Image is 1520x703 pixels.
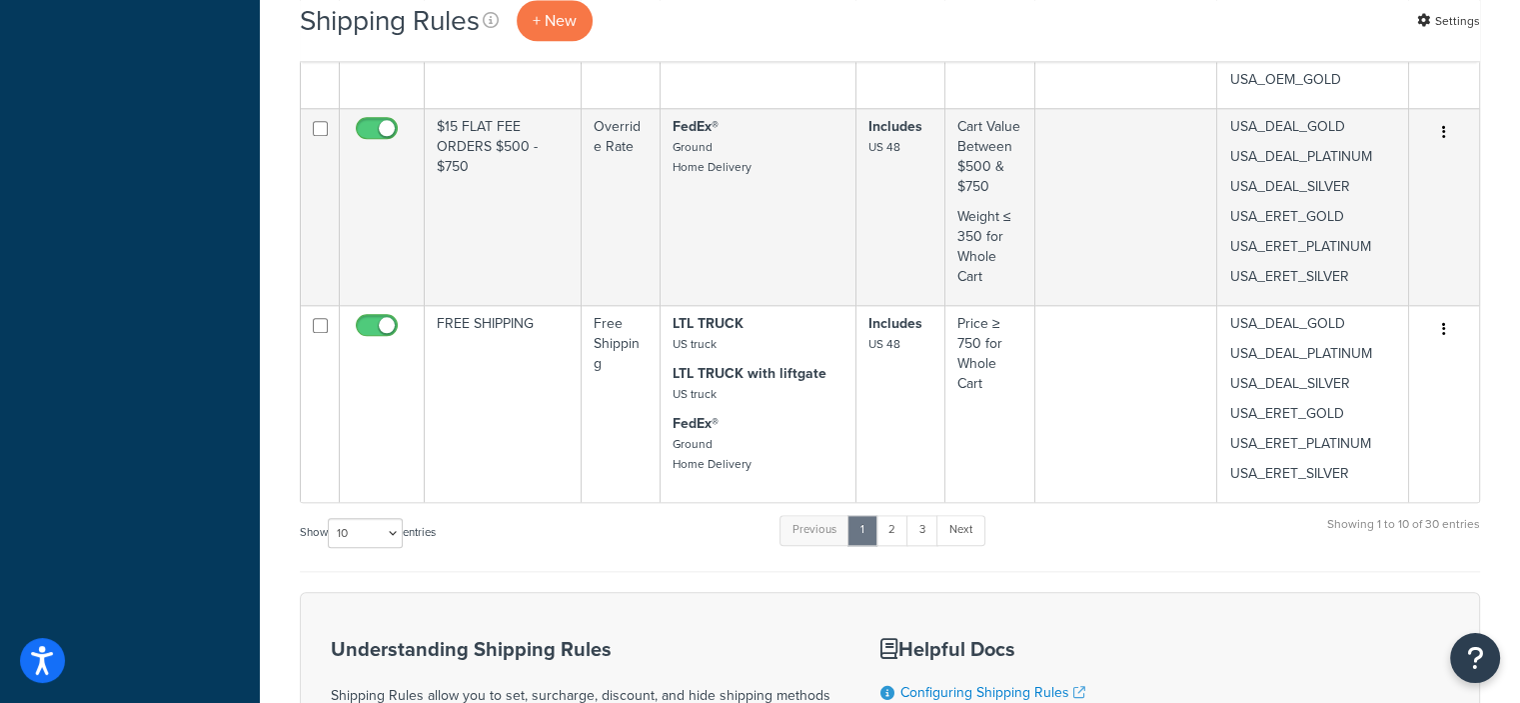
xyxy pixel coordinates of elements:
[900,682,1085,703] a: Configuring Shipping Rules
[957,207,1022,287] p: Weight ≤ 350 for Whole Cart
[1327,513,1480,556] div: Showing 1 to 10 of 30 entries
[1229,404,1395,424] p: USA_ERET_GOLD
[673,363,826,384] strong: LTL TRUCK with liftgate
[1229,374,1395,394] p: USA_DEAL_SILVER
[1229,177,1395,197] p: USA_DEAL_SILVER
[673,335,717,353] small: US truck
[673,385,717,403] small: US truck
[1229,237,1395,257] p: USA_ERET_PLATINUM
[945,108,1035,305] td: Cart Value Between $500 & $750
[906,515,938,545] a: 3
[582,108,660,305] td: Override Rate
[673,313,744,334] strong: LTL TRUCK
[1229,147,1395,167] p: USA_DEAL_PLATINUM
[1229,464,1395,484] p: USA_ERET_SILVER
[1229,70,1395,90] p: USA_OEM_GOLD
[875,515,908,545] a: 2
[1229,434,1395,454] p: USA_ERET_PLATINUM
[880,638,1208,660] h3: Helpful Docs
[1217,108,1408,305] td: USA_DEAL_GOLD
[868,138,900,156] small: US 48
[868,335,900,353] small: US 48
[425,305,582,502] td: FREE SHIPPING
[673,435,752,473] small: Ground Home Delivery
[300,518,436,548] label: Show entries
[331,638,830,660] h3: Understanding Shipping Rules
[945,305,1035,502] td: Price ≥ 750 for Whole Cart
[847,515,877,545] a: 1
[1217,305,1408,502] td: USA_DEAL_GOLD
[1229,344,1395,364] p: USA_DEAL_PLATINUM
[1450,633,1500,683] button: Open Resource Center
[1229,267,1395,287] p: USA_ERET_SILVER
[425,108,582,305] td: $15 FLAT FEE ORDERS $500 - $750
[868,116,922,137] strong: Includes
[779,515,849,545] a: Previous
[1229,207,1395,227] p: USA_ERET_GOLD
[328,518,403,548] select: Showentries
[868,313,922,334] strong: Includes
[300,1,480,40] h1: Shipping Rules
[1417,7,1480,35] a: Settings
[673,116,719,137] strong: FedEx®
[936,515,985,545] a: Next
[582,305,660,502] td: Free Shipping
[673,413,719,434] strong: FedEx®
[673,138,752,176] small: Ground Home Delivery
